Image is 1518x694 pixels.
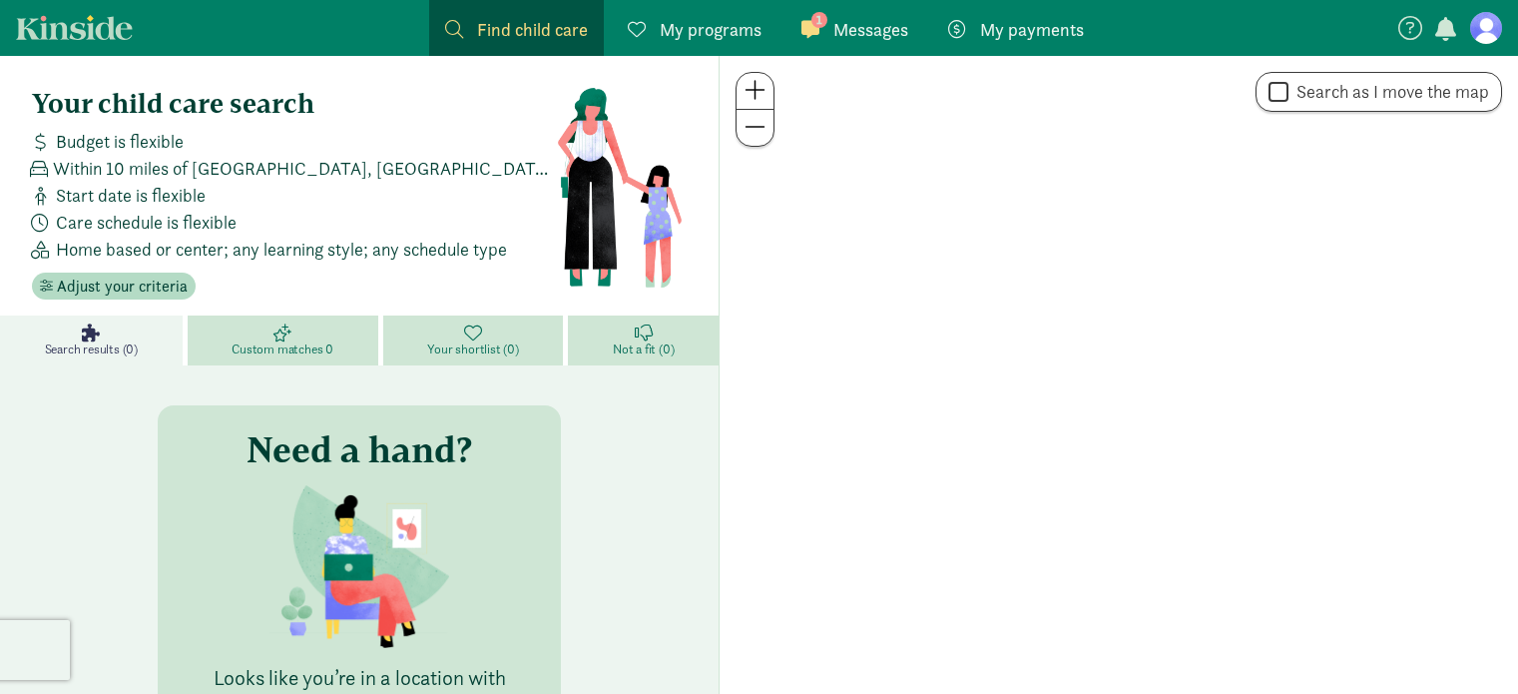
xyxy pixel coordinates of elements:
[980,16,1084,43] span: My payments
[32,88,556,120] h4: Your child care search
[16,15,133,40] a: Kinside
[568,316,719,365] a: Not a fit (0)
[477,16,588,43] span: Find child care
[383,316,569,365] a: Your shortlist (0)
[56,236,507,263] span: Home based or center; any learning style; any schedule type
[833,16,908,43] span: Messages
[45,342,138,357] span: Search results (0)
[427,342,518,357] span: Your shortlist (0)
[56,128,184,155] span: Budget is flexible
[188,316,383,365] a: Custom matches 0
[1288,80,1489,104] label: Search as I move the map
[56,182,206,209] span: Start date is flexible
[57,275,188,299] span: Adjust your criteria
[613,342,674,357] span: Not a fit (0)
[660,16,761,43] span: My programs
[232,342,333,357] span: Custom matches 0
[247,429,472,469] h3: Need a hand?
[53,155,556,182] span: Within 10 miles of [GEOGRAPHIC_DATA], [GEOGRAPHIC_DATA] 80424
[811,12,827,28] span: 1
[56,209,237,236] span: Care schedule is flexible
[32,273,196,301] button: Adjust your criteria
